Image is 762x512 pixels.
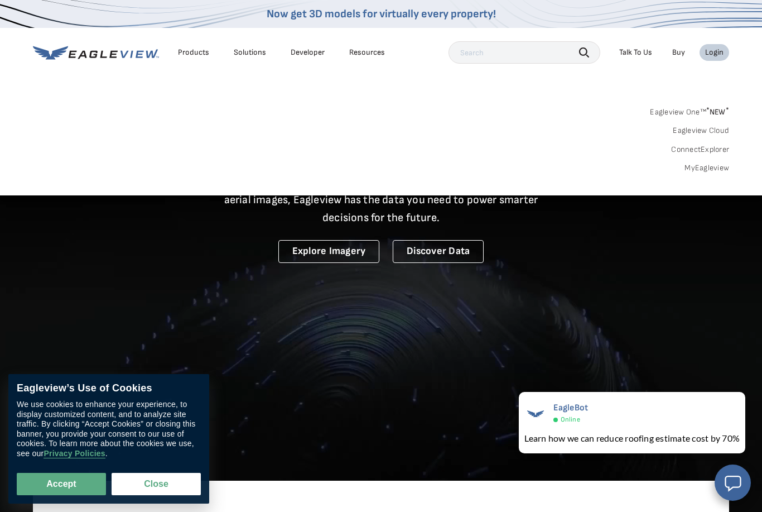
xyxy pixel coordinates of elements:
img: EagleBot [524,403,547,425]
a: Discover Data [393,240,484,263]
div: Talk To Us [619,47,652,58]
a: Developer [291,47,325,58]
span: NEW [706,107,729,117]
button: Close [112,473,201,495]
div: Solutions [234,47,266,58]
div: We use cookies to enhance your experience, to display customized content, and to analyze site tra... [17,400,201,459]
input: Search [448,41,600,64]
a: Buy [672,47,685,58]
div: Learn how we can reduce roofing estimate cost by 70% [524,432,740,445]
a: MyEagleview [684,163,729,173]
button: Accept [17,473,106,495]
a: Explore Imagery [278,240,380,263]
span: Online [561,415,580,424]
div: Eagleview’s Use of Cookies [17,382,201,395]
a: Eagleview Cloud [673,126,729,136]
div: Resources [349,47,385,58]
span: EagleBot [553,403,589,413]
a: Eagleview One™*NEW* [650,104,729,117]
button: Open chat window [715,465,751,501]
p: A new era starts here. Built on more than 3.5 billion high-resolution aerial images, Eagleview ha... [210,173,552,227]
div: Products [178,47,209,58]
a: ConnectExplorer [671,145,729,155]
a: Privacy Policies [44,449,105,459]
div: Login [705,47,724,58]
a: Now get 3D models for virtually every property! [267,7,496,21]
